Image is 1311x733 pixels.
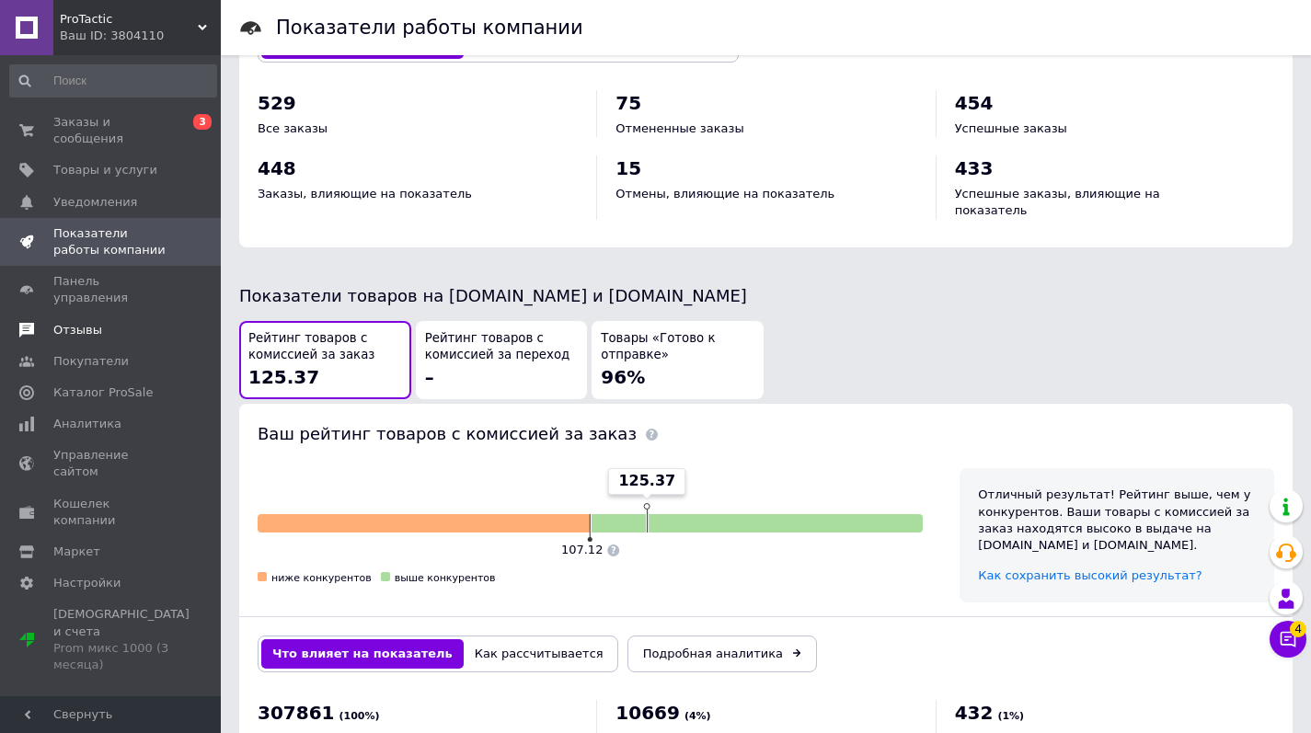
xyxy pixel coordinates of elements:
span: Успешные заказы [955,121,1067,135]
span: 4 [1290,621,1306,637]
span: Маркет [53,544,100,560]
span: 15 [615,157,641,179]
span: Отмененные заказы [615,121,743,135]
span: Управление сайтом [53,447,170,480]
span: Настройки [53,575,121,591]
span: Отмены, влияющие на показатель [615,187,834,200]
input: Поиск [9,64,217,97]
span: 3 [193,114,212,130]
button: Рейтинг товаров с комиссией за заказ125.37 [239,321,411,399]
span: 125.37 [618,471,675,491]
span: 529 [258,92,296,114]
span: Все заказы [258,121,328,135]
span: Кошелек компании [53,496,170,529]
span: 454 [955,92,994,114]
span: Успешные заказы, влияющие на показатель [955,187,1160,217]
span: 125.37 [248,366,319,388]
span: выше конкурентов [395,572,496,584]
button: Что влияет на показатель [261,639,464,669]
span: (100%) [339,710,380,722]
span: Товары и услуги [53,162,157,178]
span: – [425,366,434,388]
span: 75 [615,92,641,114]
span: Аналитика [53,416,121,432]
span: Ваш рейтинг товаров с комиссией за заказ [258,424,637,443]
button: Чат с покупателем4 [1270,621,1306,658]
span: Заказы, влияющие на показатель [258,187,472,200]
span: Показатели товаров на [DOMAIN_NAME] и [DOMAIN_NAME] [239,286,747,305]
span: (1%) [997,710,1024,722]
a: Подробная аналитика [627,636,817,672]
span: 448 [258,157,296,179]
button: Товары «Готово к отправке»96% [592,321,764,399]
span: Рейтинг товаров с комиссией за переход [425,330,579,364]
span: 107.12 [561,543,604,556]
span: 433 [955,157,994,179]
button: Рейтинг товаров с комиссией за переход– [416,321,588,399]
span: 96% [601,366,645,388]
span: ниже конкурентов [271,572,372,584]
span: Панель управления [53,273,170,306]
span: Товары «Готово к отправке» [601,330,754,364]
h1: Показатели работы компании [276,17,583,39]
span: 307861 [258,702,335,724]
span: Покупатели [53,353,129,370]
div: Prom микс 1000 (3 месяца) [53,640,190,673]
span: 432 [955,702,994,724]
span: Рейтинг товаров с комиссией за заказ [248,330,402,364]
span: Каталог ProSale [53,384,153,401]
span: Заказы и сообщения [53,114,170,147]
a: Как сохранить высокий результат? [978,568,1202,582]
span: Уведомления [53,194,137,211]
span: ProTactic [60,11,198,28]
span: Отзывы [53,322,102,338]
span: 10669 [615,702,680,724]
div: Отличный результат! Рейтинг выше, чем у конкурентов. Ваши товары с комиссией за заказ находятся в... [978,487,1256,554]
span: Показатели работы компании [53,225,170,258]
span: (4%) [684,710,711,722]
span: [DEMOGRAPHIC_DATA] и счета [53,606,190,673]
button: Как рассчитывается [464,639,615,669]
div: Ваш ID: 3804110 [60,28,221,44]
